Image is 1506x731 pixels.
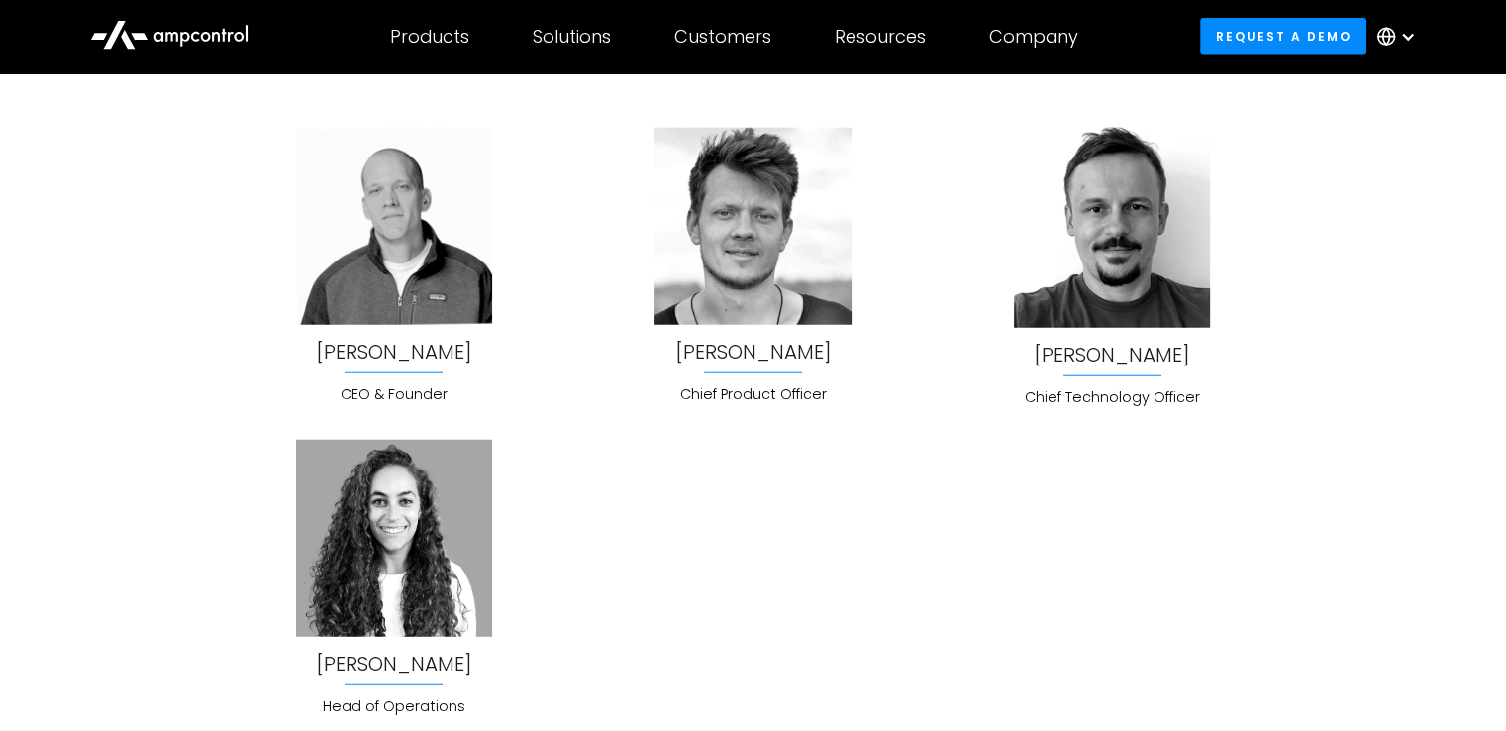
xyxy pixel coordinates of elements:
div: CEO & Founder [296,383,492,405]
div: Resources [835,26,926,48]
div: [PERSON_NAME] [674,341,831,363]
a: View team member info [316,653,472,675]
a: View team member info [1034,344,1190,365]
div: Customers [674,26,771,48]
img: Ampcontrol's Team Member [296,440,492,636]
div: Solutions [533,26,611,48]
div: Products [390,26,469,48]
div: [PERSON_NAME] [1034,344,1190,365]
div: [PERSON_NAME] [316,341,472,363]
div: Chief Technology Officer [1014,386,1210,408]
div: Company [989,26,1078,48]
img: Ampcontrol's Team Member [654,128,851,324]
a: View team member info [674,341,831,363]
div: Chief Product Officer [654,383,851,405]
a: Request a demo [1200,18,1366,54]
a: View team member info [316,341,472,363]
img: Ampcontrol's Team Member [1014,128,1210,327]
div: Head of Operations [296,695,492,717]
img: Ampcontrol's Team Member [296,128,492,324]
div: [PERSON_NAME] [316,653,472,675]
